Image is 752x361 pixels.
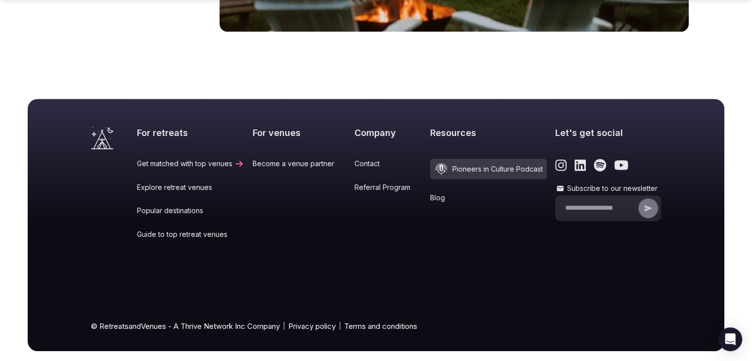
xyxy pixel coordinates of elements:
[354,127,422,139] h2: Company
[555,159,567,172] a: Link to the retreats and venues Instagram page
[718,327,742,351] div: Open Intercom Messenger
[344,321,417,331] a: Terms and conditions
[91,127,113,149] a: Visit the homepage
[137,206,244,216] a: Popular destinations
[354,159,422,169] a: Contact
[594,159,606,172] a: Link to the retreats and venues Spotify page
[253,159,346,169] a: Become a venue partner
[575,159,586,172] a: Link to the retreats and venues LinkedIn page
[253,127,346,139] h2: For venues
[137,127,244,139] h2: For retreats
[137,229,244,239] a: Guide to top retreat venues
[137,159,244,169] a: Get matched with top venues
[555,183,661,193] label: Subscribe to our newsletter
[614,159,628,172] a: Link to the retreats and venues Youtube page
[288,321,336,331] a: Privacy policy
[91,309,661,351] div: © RetreatsandVenues - A Thrive Network Inc Company
[430,159,547,179] a: Pioneers in Culture Podcast
[430,193,547,203] a: Blog
[555,127,661,139] h2: Let's get social
[137,182,244,192] a: Explore retreat venues
[430,127,547,139] h2: Resources
[354,182,422,192] a: Referral Program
